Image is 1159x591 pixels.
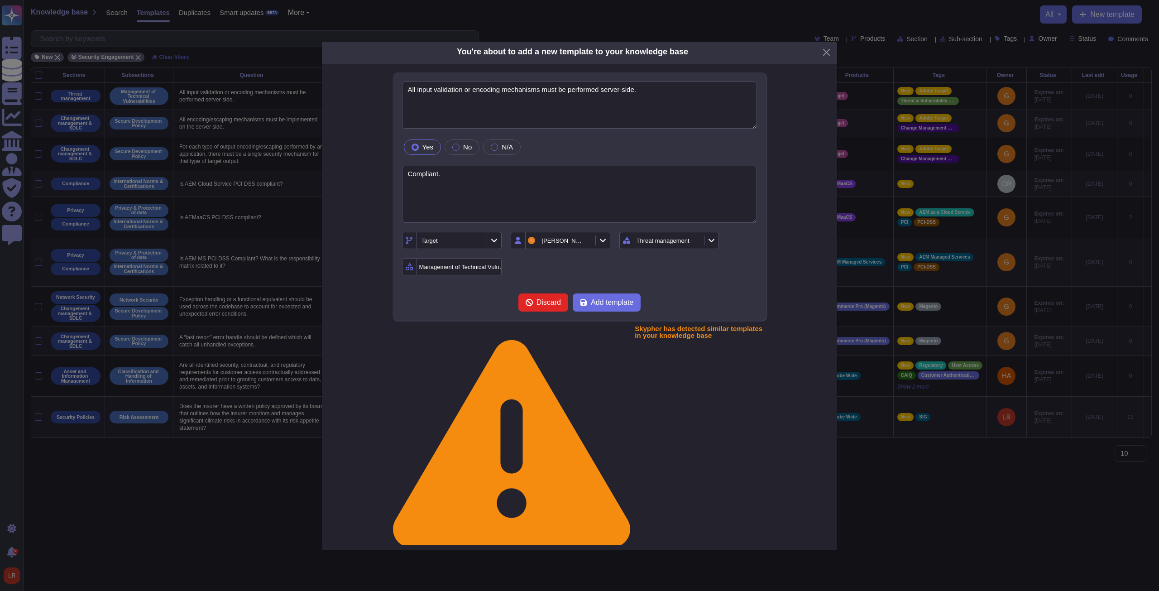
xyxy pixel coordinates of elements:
div: Management of Technical Vulnerabilities [419,264,507,270]
button: Discard [518,293,568,312]
img: user [528,237,535,244]
div: Target [421,238,438,244]
div: [PERSON_NAME] [542,238,584,244]
div: Threat management [637,238,690,244]
button: Add template [573,293,641,312]
span: Discard [536,299,561,306]
span: Yes [422,143,433,151]
b: You're about to add a new template to your knowledge base [457,47,688,56]
textarea: Compliant. [402,166,757,223]
span: No [463,143,472,151]
textarea: All input validation or encoding mechanisms must be performed server-side. [402,82,757,129]
p: Skypher has detected similar templates in your knowledge base [635,325,766,556]
button: Close [819,45,833,59]
span: N/A [502,143,513,151]
span: Add template [591,299,633,306]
